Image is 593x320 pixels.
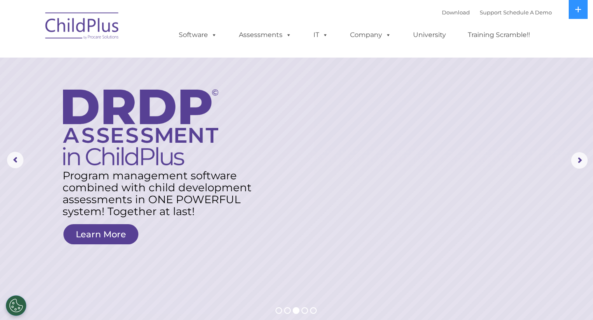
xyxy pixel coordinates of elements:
a: Company [342,27,399,43]
img: ChildPlus by Procare Solutions [41,7,124,48]
a: Support [480,9,502,16]
span: Last name [114,54,140,60]
a: Training Scramble!! [460,27,538,43]
img: DRDP Assessment in ChildPlus [63,89,218,165]
button: Cookies Settings [6,295,26,316]
a: Download [442,9,470,16]
a: University [405,27,454,43]
font: | [442,9,552,16]
a: Learn More [63,224,138,244]
rs-layer: Program management software combined with child development assessments in ONE POWERFUL system! T... [63,170,252,218]
a: Software [170,27,225,43]
a: Assessments [231,27,300,43]
span: Phone number [114,88,149,94]
a: Schedule A Demo [503,9,552,16]
a: IT [305,27,336,43]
